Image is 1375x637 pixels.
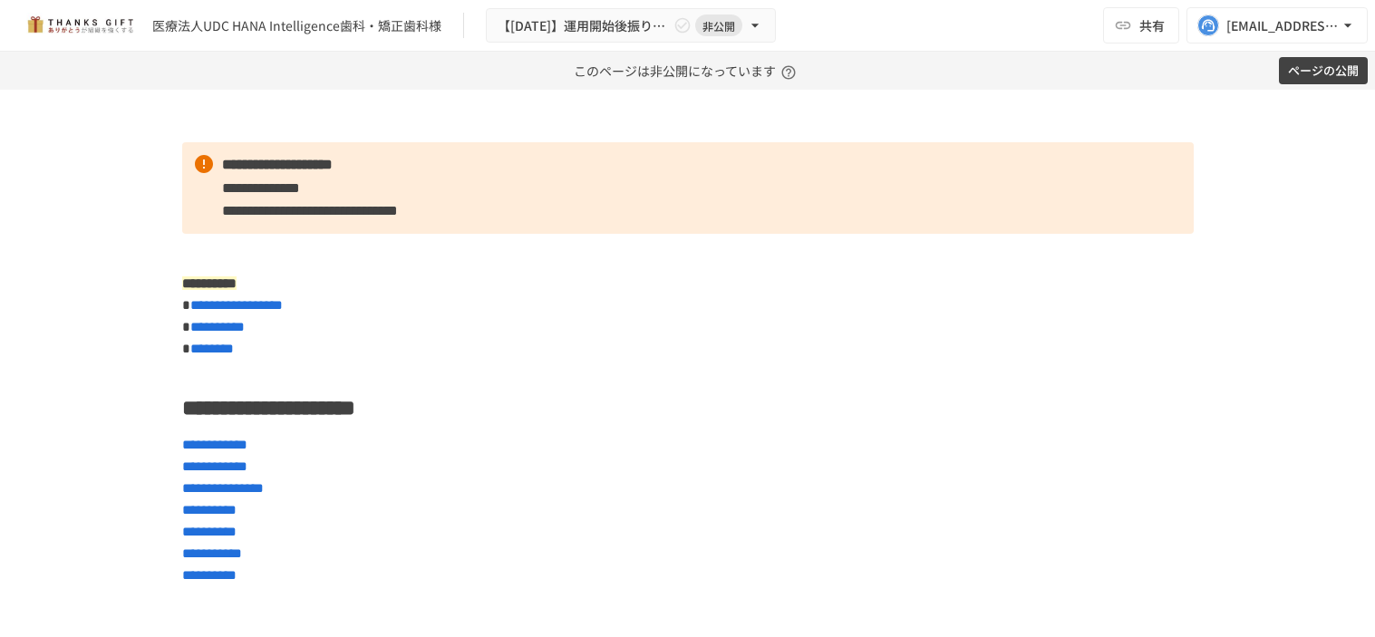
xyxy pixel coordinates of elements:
button: 【[DATE]】運用開始後振り返りミーティング非公開 [486,8,776,43]
div: 医療法人UDC HANA Intelligence歯科・矯正歯科様 [152,16,441,35]
button: [EMAIL_ADDRESS][DOMAIN_NAME] [1186,7,1368,43]
button: 共有 [1103,7,1179,43]
button: ページの公開 [1279,57,1368,85]
span: 共有 [1139,15,1165,35]
span: 【[DATE]】運用開始後振り返りミーティング [498,14,670,37]
span: 非公開 [695,16,742,35]
div: [EMAIL_ADDRESS][DOMAIN_NAME] [1226,14,1339,37]
p: このページは非公開になっています [574,52,801,90]
img: mMP1OxWUAhQbsRWCurg7vIHe5HqDpP7qZo7fRoNLXQh [22,11,138,40]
